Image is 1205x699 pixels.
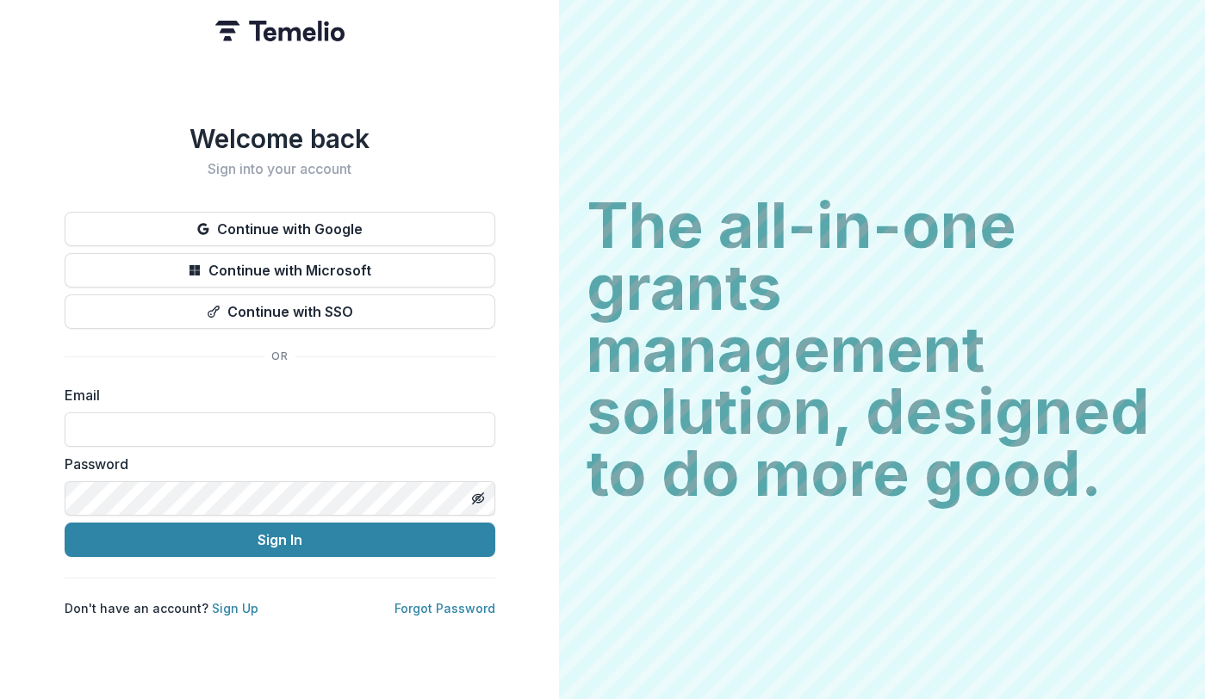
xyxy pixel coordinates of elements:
h1: Welcome back [65,123,495,154]
label: Password [65,454,485,474]
a: Sign Up [212,601,258,615]
button: Sign In [65,523,495,557]
img: Temelio [215,21,345,41]
p: Don't have an account? [65,599,258,617]
a: Forgot Password [394,601,495,615]
button: Toggle password visibility [464,485,492,512]
button: Continue with SSO [65,294,495,329]
h2: Sign into your account [65,161,495,177]
button: Continue with Google [65,212,495,246]
button: Continue with Microsoft [65,253,495,288]
label: Email [65,385,485,405]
